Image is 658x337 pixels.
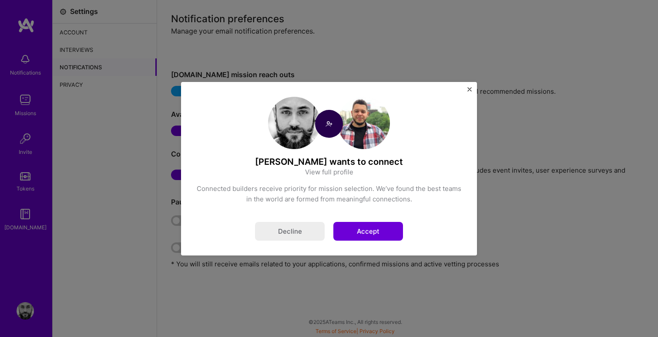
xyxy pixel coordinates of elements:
img: User Avatar [268,97,320,149]
img: User Avatar [338,97,390,149]
img: Connect [315,110,343,138]
div: Connected builders receive priority for mission selection. We’ve found the best teams in the worl... [196,184,462,204]
button: Decline [255,222,325,241]
button: Close [467,87,472,96]
button: Accept [333,222,403,241]
a: View full profile [305,167,353,177]
h4: [PERSON_NAME] wants to connect [196,156,462,167]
